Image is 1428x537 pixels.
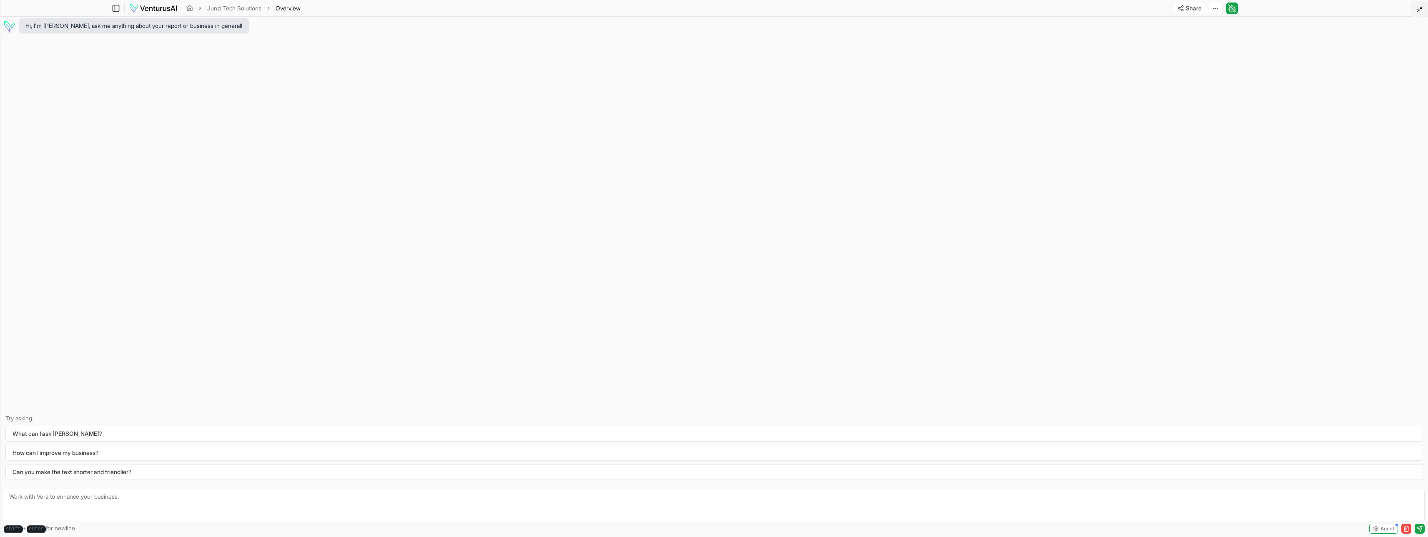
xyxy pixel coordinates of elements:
[207,4,261,12] a: Junzi Tech Solutions
[1186,4,1202,12] span: Share
[1380,525,1394,532] span: Agent
[5,414,1423,422] p: Try asking:
[4,525,23,533] kbd: shift
[25,22,242,30] span: Hi, I'm [PERSON_NAME], ask me anything about your report or business in general!
[1174,2,1205,15] button: Share
[5,445,1423,461] button: How can I improve my business?
[276,4,301,12] span: Overview
[186,4,301,12] nav: breadcrumb
[2,19,15,32] img: Vera
[5,464,1423,480] button: Can you make the text shorter and friendlier?
[4,524,75,533] span: + for newline
[5,426,1423,442] button: What can I ask [PERSON_NAME]?
[27,525,46,533] kbd: enter
[1369,524,1398,534] button: Agent
[129,3,178,13] img: logo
